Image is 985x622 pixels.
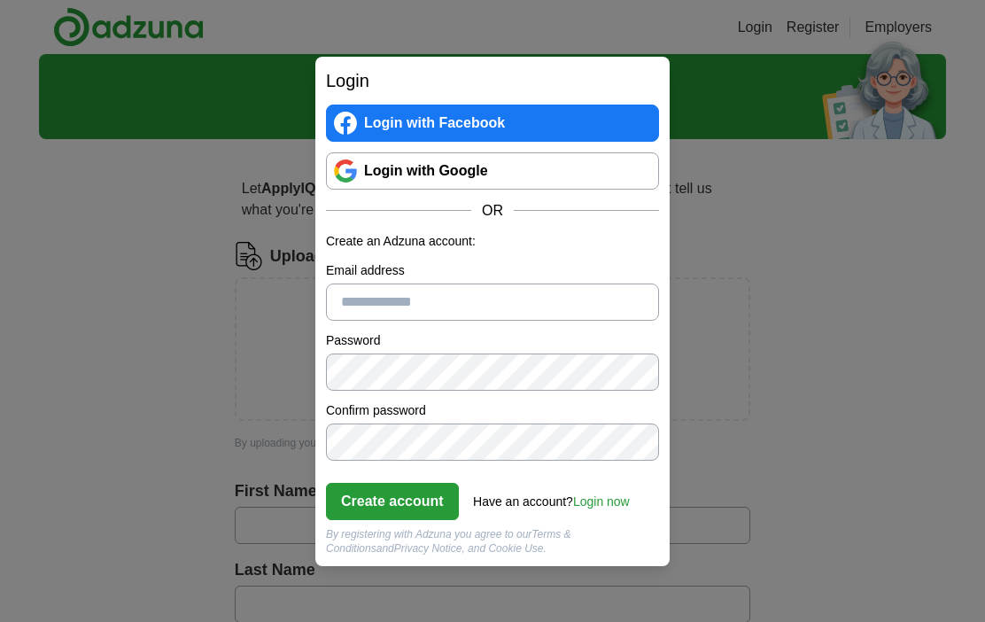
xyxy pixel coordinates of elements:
[326,528,571,555] a: Terms & Conditions
[326,331,659,350] label: Password
[326,152,659,190] a: Login with Google
[326,67,659,94] h2: Login
[326,232,659,251] p: Create an Adzuna account:
[394,542,462,555] a: Privacy Notice
[573,494,630,509] a: Login now
[326,483,459,520] button: Create account
[326,527,659,556] div: By registering with Adzuna you agree to our and , and Cookie Use.
[326,105,659,142] a: Login with Facebook
[326,261,659,280] label: Email address
[326,401,659,420] label: Confirm password
[471,200,514,222] span: OR
[473,482,630,511] div: Have an account?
